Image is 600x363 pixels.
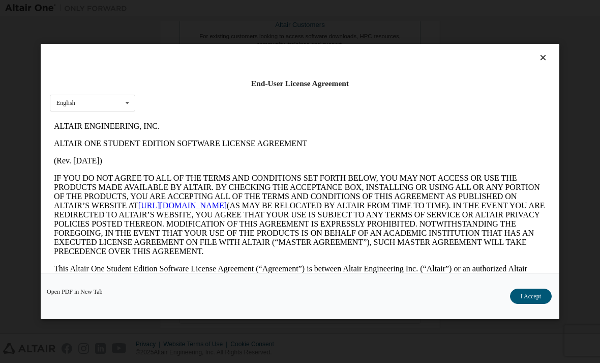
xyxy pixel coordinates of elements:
div: English [56,100,75,106]
p: ALTAIR ONE STUDENT EDITION SOFTWARE LICENSE AGREEMENT [4,21,496,31]
button: I Accept [510,289,552,304]
p: This Altair One Student Edition Software License Agreement (“Agreement”) is between Altair Engine... [4,147,496,192]
p: (Rev. [DATE]) [4,39,496,48]
p: IF YOU DO NOT AGREE TO ALL OF THE TERMS AND CONDITIONS SET FORTH BELOW, YOU MAY NOT ACCESS OR USE... [4,56,496,138]
a: [URL][DOMAIN_NAME] [88,83,177,92]
a: Open PDF in New Tab [47,289,103,295]
p: ALTAIR ENGINEERING, INC. [4,4,496,13]
div: End-User License Agreement [50,78,550,89]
